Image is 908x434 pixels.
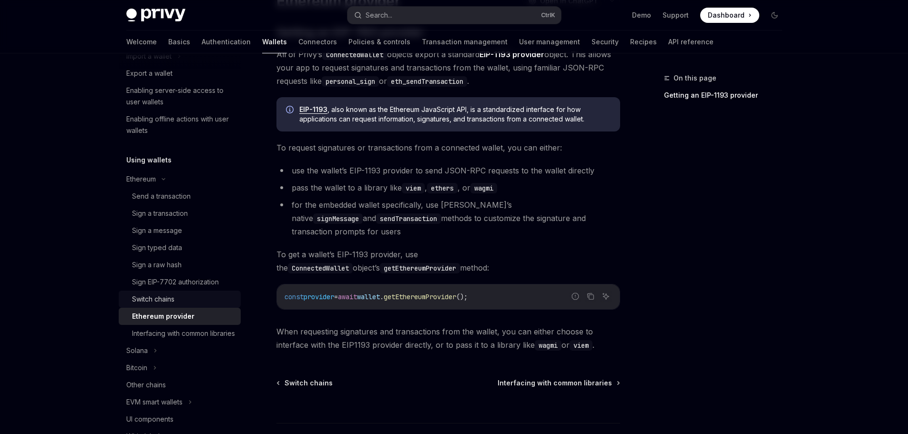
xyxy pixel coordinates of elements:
code: viem [402,183,425,193]
div: Sign EIP-7702 authorization [132,276,219,288]
code: wagmi [535,340,561,351]
a: EIP-1193 provider [480,50,544,60]
div: Interfacing with common libraries [132,328,235,339]
div: Sign a message [132,225,182,236]
span: provider [304,293,334,301]
div: Switch chains [132,293,174,305]
span: On this page [673,72,716,84]
a: Transaction management [422,30,508,53]
a: Authentication [202,30,251,53]
a: Enabling server-side access to user wallets [119,82,241,111]
span: = [334,293,338,301]
button: Report incorrect code [569,290,582,303]
span: wallet [357,293,380,301]
div: Solana [126,345,148,356]
div: EVM smart wallets [126,396,183,408]
div: Sign a raw hash [132,259,182,271]
a: Recipes [630,30,657,53]
a: EIP-1193 [299,105,327,114]
div: Search... [366,10,392,21]
a: Security [592,30,619,53]
a: Interfacing with common libraries [119,325,241,342]
div: Enabling server-side access to user wallets [126,85,235,108]
span: To get a wallet’s EIP-1193 provider, use the object’s method: [276,248,620,274]
code: eth_sendTransaction [387,76,467,87]
span: , also known as the Ethereum JavaScript API, is a standardized interface for how applications can... [299,105,611,124]
a: Connectors [298,30,337,53]
a: Sign EIP-7702 authorization [119,273,241,291]
span: await [338,293,357,301]
a: API reference [668,30,714,53]
div: Send a transaction [132,191,191,202]
li: use the wallet’s EIP-1193 provider to send JSON-RPC requests to the wallet directly [276,164,620,177]
span: Switch chains [285,378,333,388]
a: User management [519,30,580,53]
div: Enabling offline actions with user wallets [126,113,235,136]
div: Bitcoin [126,362,147,373]
img: dark logo [126,9,185,22]
span: Dashboard [708,10,745,20]
a: Basics [168,30,190,53]
h5: Using wallets [126,154,172,166]
span: Ctrl K [541,11,555,19]
button: Search...CtrlK [347,7,561,24]
a: Enabling offline actions with user wallets [119,111,241,139]
span: All of Privy’s objects export a standard object. This allows your app to request signatures and t... [276,48,620,88]
span: getEthereumProvider [384,293,456,301]
button: Copy the contents from the code block [584,290,597,303]
a: Welcome [126,30,157,53]
div: Ethereum [126,173,156,185]
a: Switch chains [277,378,333,388]
a: Switch chains [119,291,241,308]
span: When requesting signatures and transactions from the wallet, you can either choose to interface w... [276,325,620,352]
div: Sign a transaction [132,208,188,219]
a: Getting an EIP-1193 provider [664,88,790,103]
a: Support [663,10,689,20]
code: ConnectedWallet [288,263,353,273]
a: Other chains [119,376,241,394]
code: wagmi [470,183,497,193]
a: Ethereum provider [119,308,241,325]
div: UI components [126,414,173,425]
svg: Info [286,106,296,115]
a: Sign a message [119,222,241,239]
li: pass the wallet to a library like , , or [276,181,620,194]
code: personal_sign [322,76,379,87]
div: Export a wallet [126,68,173,79]
button: Toggle dark mode [767,8,782,23]
a: UI components [119,411,241,428]
a: Sign typed data [119,239,241,256]
span: To request signatures or transactions from a connected wallet, you can either: [276,141,620,154]
span: Interfacing with common libraries [498,378,612,388]
a: Policies & controls [348,30,410,53]
code: ethers [427,183,458,193]
code: signMessage [313,213,363,224]
div: Ethereum provider [132,311,194,322]
div: Other chains [126,379,166,391]
code: sendTransaction [376,213,441,224]
li: for the embedded wallet specifically, use [PERSON_NAME]’s native and methods to customize the sig... [276,198,620,238]
code: ConnectedWallet [322,50,387,60]
a: Demo [632,10,651,20]
button: Ask AI [600,290,612,303]
span: (); [456,293,468,301]
a: Sign a transaction [119,205,241,222]
a: Dashboard [700,8,759,23]
div: Sign typed data [132,242,182,253]
a: Sign a raw hash [119,256,241,273]
span: const [285,293,304,301]
a: Wallets [262,30,287,53]
code: viem [570,340,592,351]
a: Send a transaction [119,188,241,205]
code: getEthereumProvider [380,263,460,273]
span: . [380,293,384,301]
a: Export a wallet [119,65,241,82]
a: Interfacing with common libraries [498,378,619,388]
